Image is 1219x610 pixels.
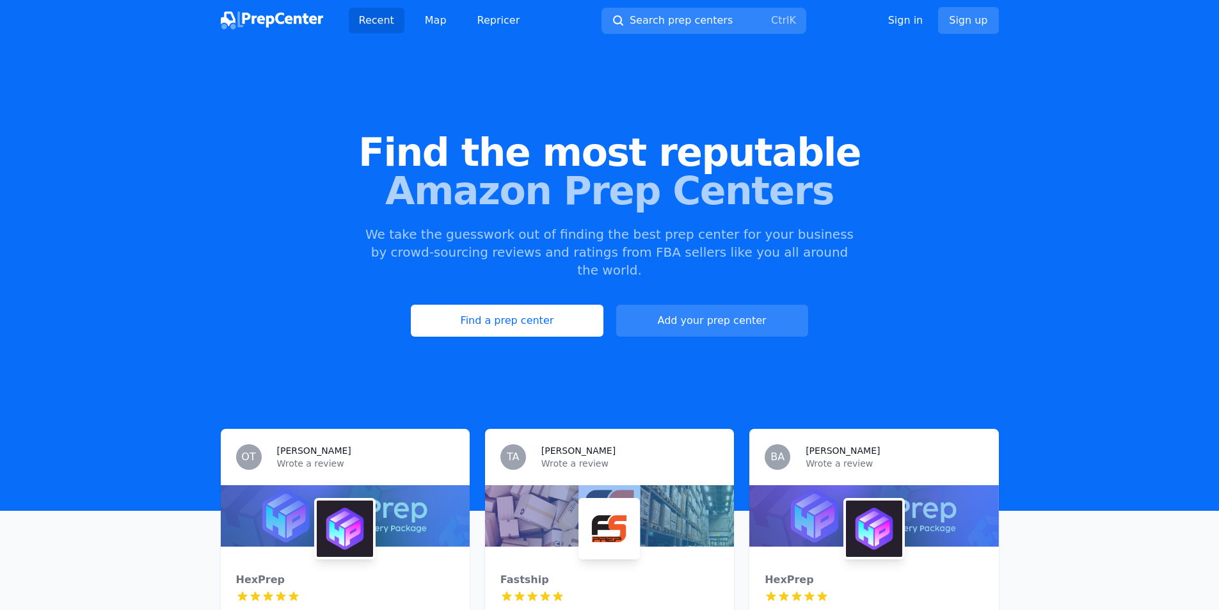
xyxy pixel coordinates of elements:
p: Wrote a review [277,457,454,470]
a: Recent [349,8,404,33]
span: TA [507,452,519,462]
p: Wrote a review [806,457,983,470]
img: PrepCenter [221,12,323,29]
kbd: Ctrl [771,14,789,26]
button: Search prep centersCtrlK [602,8,806,34]
a: Sign up [938,7,998,34]
a: Find a prep center [411,305,603,337]
h3: [PERSON_NAME] [541,444,616,457]
span: Search prep centers [630,13,733,28]
span: Amazon Prep Centers [20,172,1199,210]
span: BA [770,452,785,462]
span: OT [241,452,255,462]
a: Map [415,8,457,33]
img: Fastship [581,501,637,557]
h3: [PERSON_NAME] [277,444,351,457]
img: HexPrep [317,501,373,557]
a: Add your prep center [616,305,808,337]
div: HexPrep [236,572,454,588]
img: HexPrep [846,501,902,557]
kbd: K [789,14,796,26]
p: Wrote a review [541,457,719,470]
h3: [PERSON_NAME] [806,444,880,457]
a: Sign in [888,13,923,28]
a: Repricer [467,8,530,33]
span: Find the most reputable [20,133,1199,172]
div: Fastship [500,572,719,588]
div: HexPrep [765,572,983,588]
p: We take the guesswork out of finding the best prep center for your business by crowd-sourcing rev... [364,225,856,279]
